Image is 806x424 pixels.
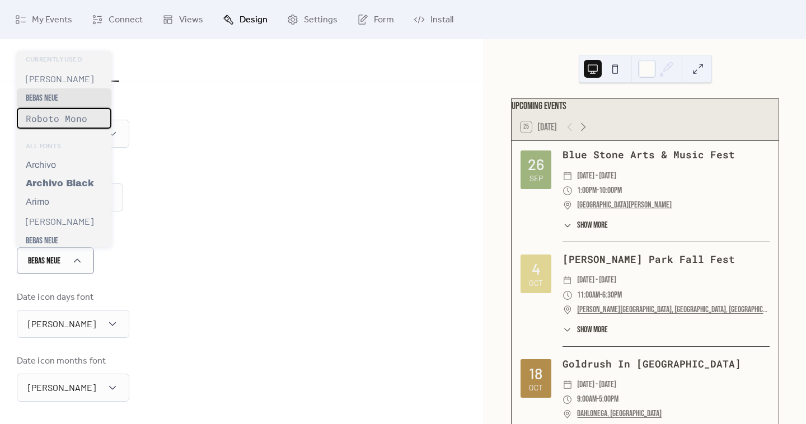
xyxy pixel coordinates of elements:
span: [PERSON_NAME] [28,382,96,393]
div: ​ [563,183,573,198]
div: ​ [563,407,573,421]
span: 10:00pm [599,183,622,198]
span: [PERSON_NAME] [26,73,93,84]
div: ​ [563,288,573,303]
span: - [597,392,599,407]
div: ​ [563,198,573,213]
div: Date icon days font [17,291,127,304]
a: Dahlonega, [GEOGRAPHIC_DATA] [577,407,662,421]
span: 9:00am [577,392,597,407]
span: [DATE] - [DATE] [577,273,616,288]
div: Oct [529,384,543,392]
div: 18 [529,366,543,381]
span: Settings [304,13,338,27]
span: Archivo Black [26,178,94,188]
button: ​Show more [563,219,608,232]
div: ​ [563,323,573,336]
div: Sep [529,175,543,182]
div: 4 [532,261,541,277]
a: Settings [279,4,346,35]
span: [PERSON_NAME] [26,216,93,227]
a: Install [405,4,462,35]
span: Archivo [26,160,56,169]
span: [DATE] - [DATE] [577,378,616,392]
span: Form [374,13,394,27]
div: Upcoming events [512,99,779,114]
span: Roboto Mono [26,112,87,124]
span: Views [179,13,203,27]
a: Views [154,4,212,35]
div: ​ [563,303,573,317]
div: Date icon months font [17,355,127,368]
span: My Events [32,13,72,27]
span: Show more [577,219,608,232]
a: Connect [83,4,151,35]
span: 11:00am [577,288,600,303]
div: ​ [563,219,573,232]
span: - [600,288,602,303]
div: ​ [563,378,573,392]
span: Install [430,13,453,27]
div: Goldrush In [GEOGRAPHIC_DATA] [563,357,770,371]
span: Design [240,13,268,27]
button: Colors [11,39,55,81]
button: Typography [55,39,119,82]
span: [PERSON_NAME] [28,318,96,329]
span: Bebas Neue [26,93,58,103]
a: [GEOGRAPHIC_DATA][PERSON_NAME] [577,198,672,213]
a: [PERSON_NAME][GEOGRAPHIC_DATA], [GEOGRAPHIC_DATA], [GEOGRAPHIC_DATA] [577,303,770,317]
div: [PERSON_NAME] Park Fall Fest [563,252,770,267]
div: 26 [528,157,544,172]
button: ​Show more [563,323,608,336]
div: Blue Stone Arts & Music Fest [563,148,770,162]
a: My Events [7,4,81,35]
div: ​ [563,392,573,407]
span: Bebas Neue [28,256,60,266]
span: 1:00pm [577,183,597,198]
a: Design [214,4,276,35]
div: ​ [563,273,573,288]
span: Bebas Neue [26,235,58,246]
span: 6:30pm [602,288,622,303]
span: Connect [109,13,143,27]
span: - [597,183,599,198]
span: Show more [577,323,608,336]
span: [DATE] - [DATE] [577,169,616,183]
span: Arimo [26,197,49,207]
a: Form [349,4,402,35]
span: 5:00pm [599,392,618,407]
div: ​ [563,169,573,183]
div: Oct [529,279,543,287]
